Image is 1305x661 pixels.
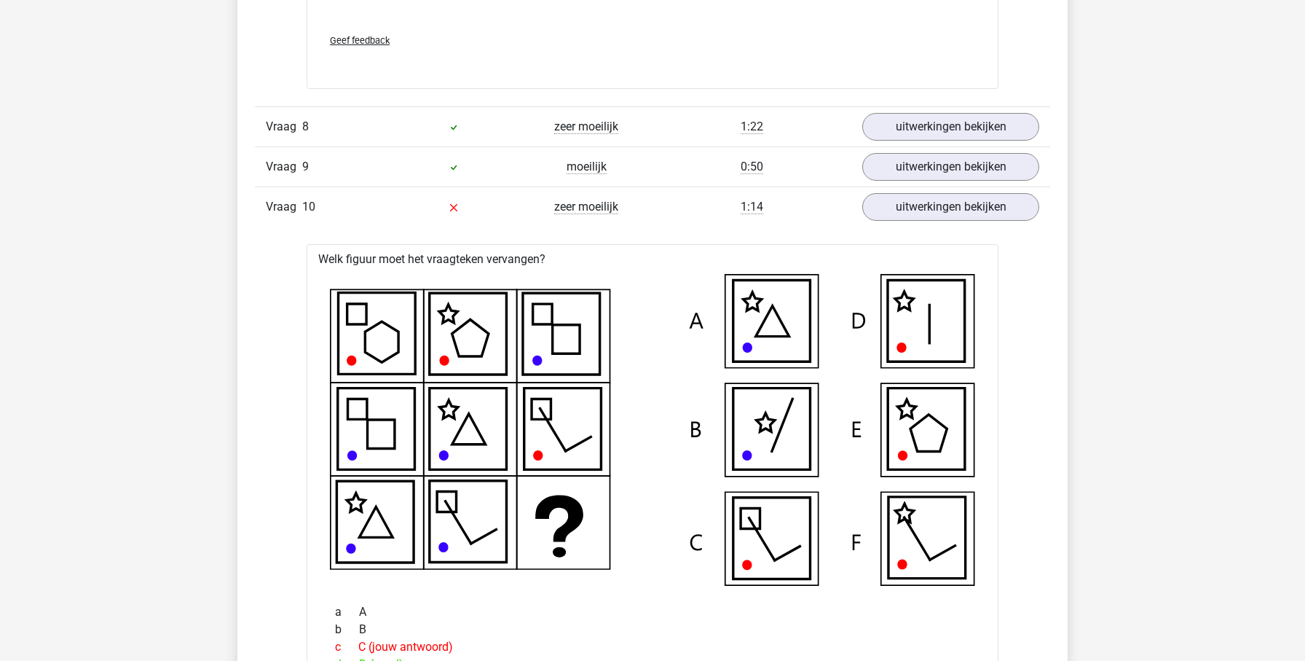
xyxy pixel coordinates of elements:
[741,200,763,214] span: 1:14
[324,638,981,656] div: C (jouw antwoord)
[741,160,763,174] span: 0:50
[335,603,359,621] span: a
[554,200,618,214] span: zeer moeilijk
[266,198,302,216] span: Vraag
[862,113,1039,141] a: uitwerkingen bekijken
[302,200,315,214] span: 10
[567,160,607,174] span: moeilijk
[324,621,981,638] div: B
[330,35,390,46] span: Geef feedback
[862,193,1039,221] a: uitwerkingen bekijken
[862,153,1039,181] a: uitwerkingen bekijken
[554,120,618,134] span: zeer moeilijk
[302,160,309,173] span: 9
[335,621,359,638] span: b
[324,603,981,621] div: A
[335,638,358,656] span: c
[266,118,302,136] span: Vraag
[741,120,763,134] span: 1:22
[266,158,302,176] span: Vraag
[302,120,309,133] span: 8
